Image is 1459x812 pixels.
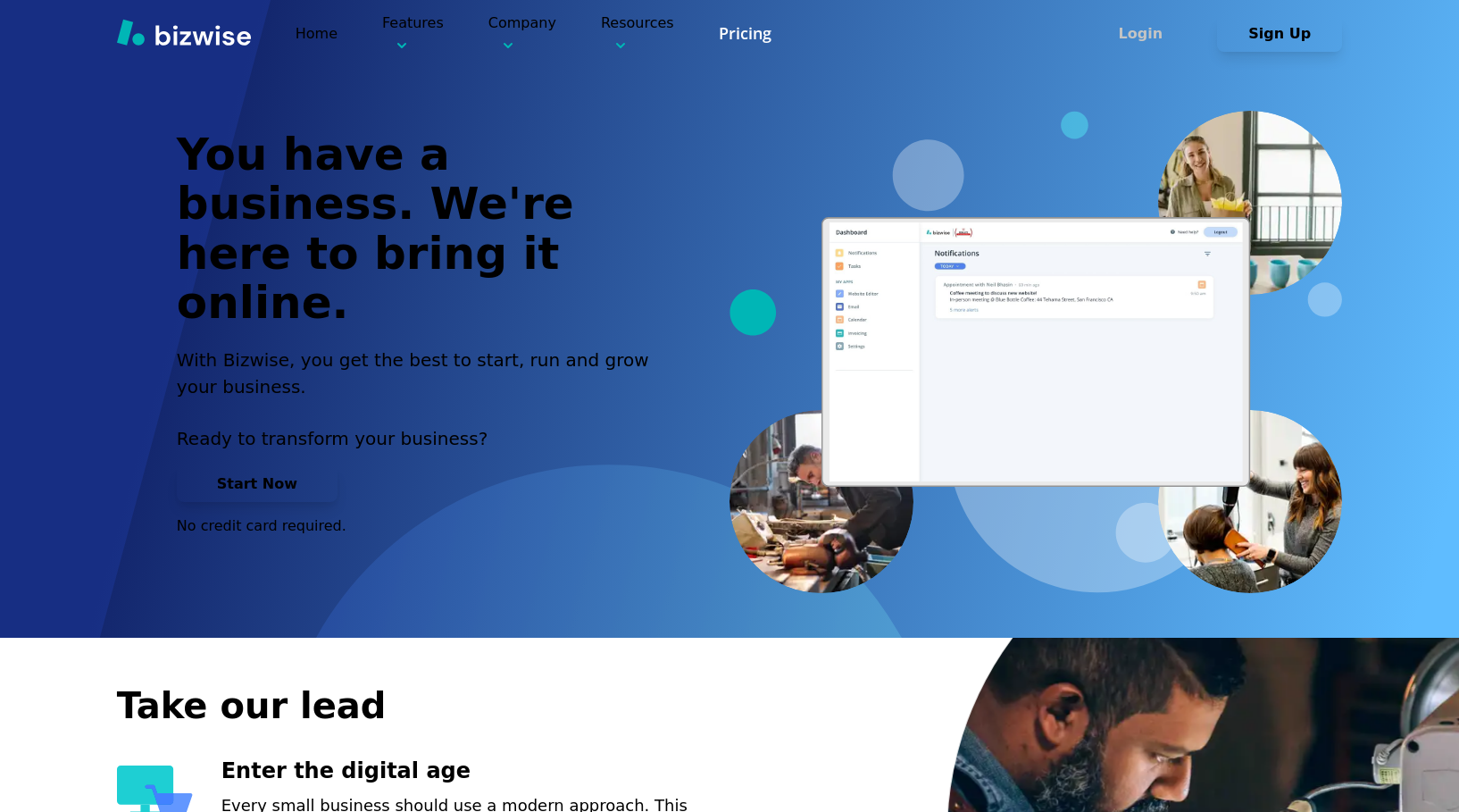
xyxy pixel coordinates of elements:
[177,425,670,452] p: Ready to transform your business?
[177,475,338,492] a: Start Now
[221,757,729,786] h3: Enter the digital age
[117,682,1343,730] h2: Take our lead
[1217,25,1342,42] a: Sign Up
[117,19,251,46] img: Bizwise Logo
[296,25,338,42] a: Home
[601,13,674,54] p: Resources
[177,130,670,329] h1: You have a business. We're here to bring it online.
[177,466,338,502] button: Start Now
[382,13,444,54] p: Features
[177,347,670,400] h2: With Bizwise, you get the best to start, run and grow your business.
[1217,16,1342,52] button: Sign Up
[719,22,771,45] a: Pricing
[488,13,556,54] p: Company
[1078,25,1217,42] a: Login
[1078,16,1203,52] button: Login
[177,516,670,536] p: No credit card required.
